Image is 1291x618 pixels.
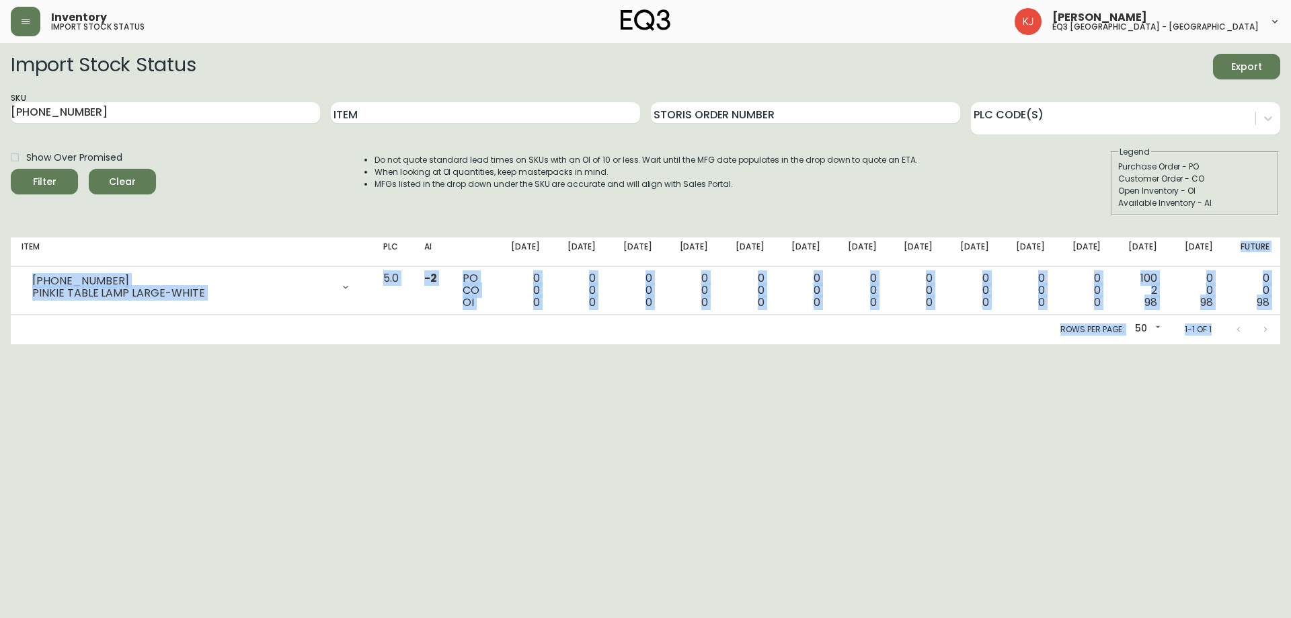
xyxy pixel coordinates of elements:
[1066,272,1101,309] div: 0 0
[1213,54,1280,79] button: Export
[1118,146,1151,158] legend: Legend
[607,237,662,267] th: [DATE]
[898,272,933,309] div: 0 0
[1185,323,1212,336] p: 1-1 of 1
[1122,272,1157,309] div: 100 2
[1056,237,1111,267] th: [DATE]
[463,295,474,310] span: OI
[533,295,540,310] span: 0
[1130,318,1163,340] div: 50
[621,9,670,31] img: logo
[775,237,831,267] th: [DATE]
[373,237,414,267] th: PLC
[51,23,145,31] h5: import stock status
[663,237,719,267] th: [DATE]
[11,237,373,267] th: Item
[1179,272,1213,309] div: 0 0
[1094,295,1101,310] span: 0
[758,295,765,310] span: 0
[51,12,107,23] span: Inventory
[719,237,775,267] th: [DATE]
[674,272,708,309] div: 0 0
[494,237,550,267] th: [DATE]
[1015,8,1042,35] img: 24a625d34e264d2520941288c4a55f8e
[424,270,437,286] span: -2
[1111,237,1167,267] th: [DATE]
[1060,323,1124,336] p: Rows per page:
[32,275,332,287] div: [PHONE_NUMBER]
[1224,59,1269,75] span: Export
[1052,23,1259,31] h5: eq3 [GEOGRAPHIC_DATA] - [GEOGRAPHIC_DATA]
[1235,272,1269,309] div: 0 0
[589,295,596,310] span: 0
[551,237,607,267] th: [DATE]
[1144,295,1157,310] span: 98
[100,173,145,190] span: Clear
[1257,295,1269,310] span: 98
[814,295,820,310] span: 0
[463,272,484,309] div: PO CO
[701,295,708,310] span: 0
[22,272,362,302] div: [PHONE_NUMBER]PINKIE TABLE LAMP LARGE-WHITE
[1118,197,1272,209] div: Available Inventory - AI
[982,295,989,310] span: 0
[842,272,876,309] div: 0 0
[870,295,877,310] span: 0
[1000,237,1056,267] th: [DATE]
[1118,173,1272,185] div: Customer Order - CO
[1038,295,1045,310] span: 0
[1168,237,1224,267] th: [DATE]
[375,178,918,190] li: MFGs listed in the drop down under the SKU are accurate and will align with Sales Portal.
[11,169,78,194] button: Filter
[645,295,652,310] span: 0
[1224,237,1280,267] th: Future
[1052,12,1147,23] span: [PERSON_NAME]
[943,237,999,267] th: [DATE]
[11,54,196,79] h2: Import Stock Status
[888,237,943,267] th: [DATE]
[831,237,887,267] th: [DATE]
[561,272,596,309] div: 0 0
[954,272,988,309] div: 0 0
[617,272,652,309] div: 0 0
[1118,161,1272,173] div: Purchase Order - PO
[786,272,820,309] div: 0 0
[26,151,122,165] span: Show Over Promised
[373,267,414,315] td: 5.0
[505,272,539,309] div: 0 0
[1011,272,1045,309] div: 0 0
[32,287,332,299] div: PINKIE TABLE LAMP LARGE-WHITE
[1200,295,1213,310] span: 98
[375,166,918,178] li: When looking at OI quantities, keep masterpacks in mind.
[89,169,156,194] button: Clear
[414,237,452,267] th: AI
[730,272,764,309] div: 0 0
[375,154,918,166] li: Do not quote standard lead times on SKUs with an OI of 10 or less. Wait until the MFG date popula...
[1118,185,1272,197] div: Open Inventory - OI
[926,295,933,310] span: 0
